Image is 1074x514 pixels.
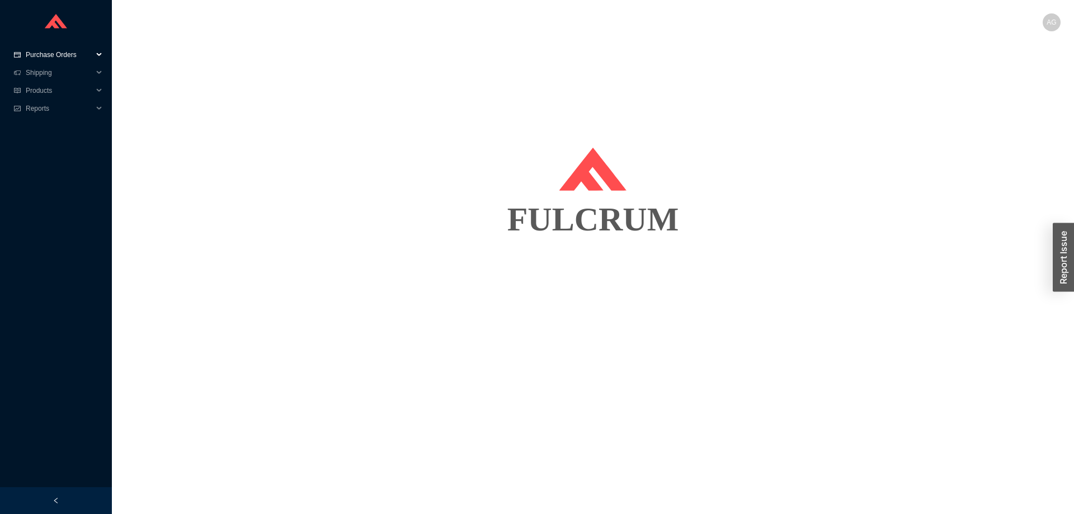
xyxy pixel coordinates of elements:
span: Products [26,82,93,100]
span: read [13,87,21,94]
span: Purchase Orders [26,46,93,64]
div: FULCRUM [125,191,1061,247]
span: AG [1047,13,1056,31]
span: Shipping [26,64,93,82]
span: fund [13,105,21,112]
span: left [53,497,59,504]
span: Reports [26,100,93,117]
span: credit-card [13,51,21,58]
